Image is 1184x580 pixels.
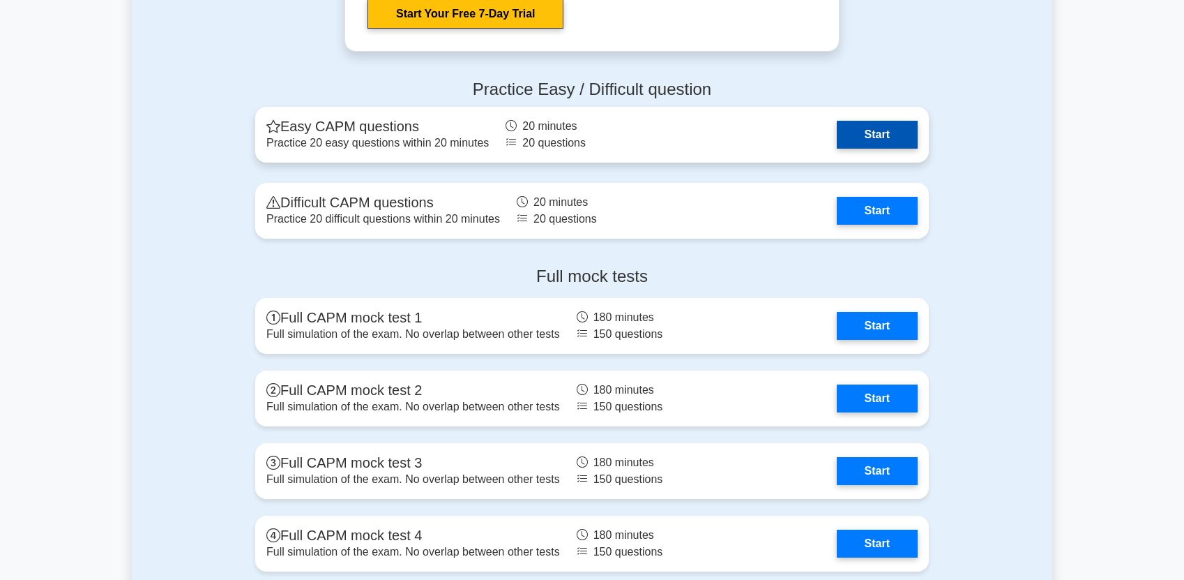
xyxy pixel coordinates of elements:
[255,267,929,287] h4: Full mock tests
[837,385,918,412] a: Start
[837,530,918,558] a: Start
[837,312,918,340] a: Start
[837,121,918,149] a: Start
[837,197,918,225] a: Start
[837,457,918,485] a: Start
[255,80,929,100] h4: Practice Easy / Difficult question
